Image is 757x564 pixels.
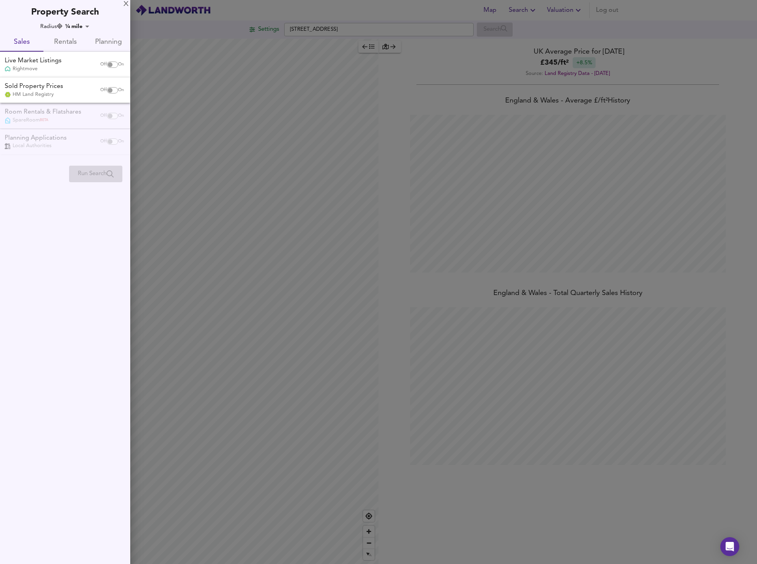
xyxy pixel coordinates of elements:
span: On [118,87,124,93]
span: Sales [5,36,39,49]
span: Off [100,87,107,93]
img: Rightmove [5,66,11,73]
div: Open Intercom Messenger [720,537,739,556]
span: Planning [92,36,126,49]
div: Live Market Listings [5,56,62,65]
div: Sold Property Prices [5,82,63,91]
span: Off [100,62,107,68]
span: Rentals [48,36,82,49]
img: Land Registry [5,92,11,97]
div: Please enable at least one data source to run a search [69,166,122,182]
div: X [124,2,129,7]
span: On [118,62,124,68]
div: Radius [40,22,62,30]
div: ¼ mile [63,22,92,30]
div: HM Land Registry [5,91,63,98]
div: Rightmove [5,65,62,73]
